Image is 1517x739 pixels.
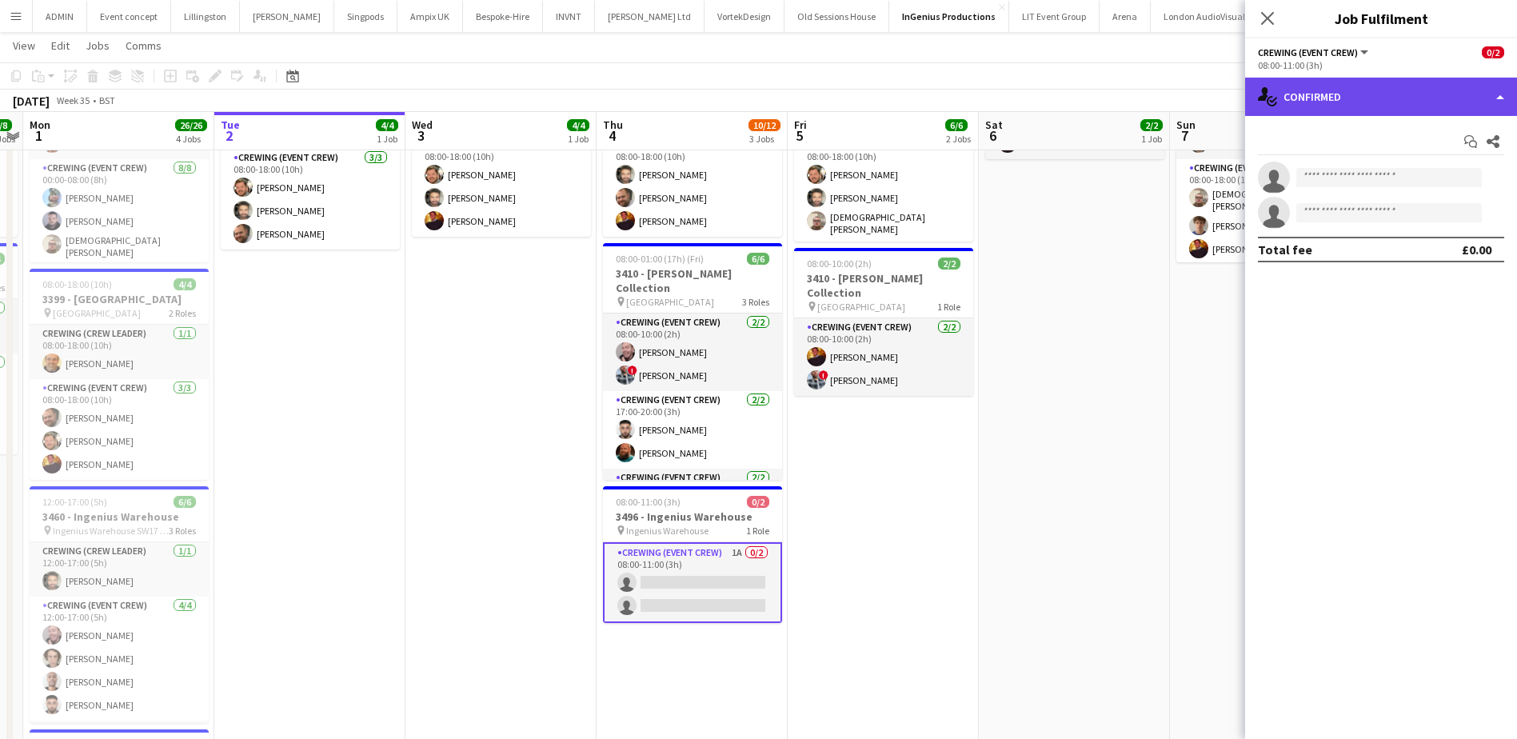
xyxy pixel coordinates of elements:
button: [PERSON_NAME] Ltd [595,1,705,32]
span: 08:00-18:00 (10h) [42,278,112,290]
span: 5 [792,126,807,145]
div: 1 Job [377,133,397,145]
app-card-role: Crewing (Event Crew)3/308:00-18:00 (10h)[PERSON_NAME][PERSON_NAME][PERSON_NAME] [30,379,209,480]
span: Thu [603,118,623,132]
div: 1 Job [568,133,589,145]
span: Week 35 [53,94,93,106]
div: BST [99,94,115,106]
span: 6/6 [747,253,769,265]
button: Event concept [87,1,171,32]
a: View [6,35,42,56]
app-card-role: Crewing (Event Crew)1A0/208:00-11:00 (3h) [603,542,782,623]
app-job-card: 08:00-01:00 (17h) (Fri)6/63410 - [PERSON_NAME] Collection [GEOGRAPHIC_DATA]3 RolesCrewing (Event ... [603,243,782,480]
span: Comms [126,38,162,53]
span: 4/4 [376,119,398,131]
span: [GEOGRAPHIC_DATA] [626,296,714,308]
app-card-role: Crewing (Event Crew)3/308:00-18:00 (10h)[PERSON_NAME][PERSON_NAME][DEMOGRAPHIC_DATA][PERSON_NAME] [794,136,973,242]
button: Lillingston [171,1,240,32]
span: 7 [1174,126,1196,145]
button: Singpods [334,1,397,32]
span: 2/2 [1140,119,1163,131]
span: 12:00-17:00 (5h) [42,496,107,508]
app-card-role: Crewing (Event Crew)3/308:00-18:00 (10h)[PERSON_NAME][PERSON_NAME][PERSON_NAME] [412,136,591,237]
span: Wed [412,118,433,132]
h3: 3496 - Ingenius Warehouse [603,509,782,524]
span: 4 [601,126,623,145]
span: ! [819,370,828,380]
span: 4/4 [174,278,196,290]
app-card-role: Crewing (Event Crew)2/208:00-10:00 (2h)[PERSON_NAME]![PERSON_NAME] [794,318,973,396]
button: VortekDesign [705,1,784,32]
app-card-role: Crewing (Event Crew)8/800:00-08:00 (8h)[PERSON_NAME][PERSON_NAME][DEMOGRAPHIC_DATA][PERSON_NAME] [30,159,209,385]
span: ! [628,366,637,375]
button: [PERSON_NAME] [240,1,334,32]
span: 6 [983,126,1003,145]
span: Edit [51,38,70,53]
button: London AudioVisual [1151,1,1259,32]
button: Crewing (Event Crew) [1258,46,1371,58]
h3: 3410 - [PERSON_NAME] Collection [794,271,973,300]
h3: 3460 - Ingenius Warehouse [30,509,209,524]
h3: 3399 - [GEOGRAPHIC_DATA] [30,292,209,306]
div: 08:00-11:00 (3h) [1258,59,1504,71]
span: 26/26 [175,119,207,131]
div: Confirmed [1245,78,1517,116]
app-card-role: Crewing (Event Crew)3/308:00-18:00 (10h)[PERSON_NAME][PERSON_NAME][PERSON_NAME] [603,136,782,237]
span: 3 Roles [742,296,769,308]
span: Tue [221,118,240,132]
app-card-role: Crewing (Event Crew)2/2 [603,469,782,546]
span: 08:00-10:00 (2h) [807,258,872,270]
button: INVNT [543,1,595,32]
button: LIT Event Group [1009,1,1100,32]
span: Ingenius Warehouse SW17 OBA [53,525,169,537]
span: 2/2 [938,258,960,270]
span: 1 [27,126,50,145]
a: Edit [45,35,76,56]
span: 10/12 [749,119,780,131]
app-card-role: Crewing (Crew Leader)1/112:00-17:00 (5h)[PERSON_NAME] [30,542,209,597]
div: Total fee [1258,242,1312,258]
button: Bespoke-Hire [463,1,543,32]
app-job-card: 08:00-18:00 (10h)4/43399 - [GEOGRAPHIC_DATA] [GEOGRAPHIC_DATA]2 RolesCrewing (Crew Leader)1/108:0... [30,269,209,480]
button: ADMIN [33,1,87,32]
app-card-role: Crewing (Event Crew)3/308:00-18:00 (10h)[PERSON_NAME][PERSON_NAME][PERSON_NAME] [221,149,400,250]
app-card-role: Crewing (Event Crew)4/412:00-17:00 (5h)[PERSON_NAME][PERSON_NAME][PERSON_NAME][PERSON_NAME] [30,597,209,721]
span: Sat [985,118,1003,132]
button: Arena [1100,1,1151,32]
div: [DATE] [13,93,50,109]
app-job-card: 08:00-11:00 (3h)0/23496 - Ingenius Warehouse Ingenius Warehouse1 RoleCrewing (Event Crew)1A0/208:... [603,486,782,623]
span: 08:00-01:00 (17h) (Fri) [616,253,704,265]
h3: Job Fulfilment [1245,8,1517,29]
span: 1 Role [937,301,960,313]
app-card-role: Crewing (Event Crew)2/217:00-20:00 (3h)[PERSON_NAME][PERSON_NAME] [603,391,782,469]
span: Jobs [86,38,110,53]
button: Ampix UK [397,1,463,32]
span: 2 Roles [169,307,196,319]
a: Comms [119,35,168,56]
span: 3 [409,126,433,145]
span: Sun [1176,118,1196,132]
span: [GEOGRAPHIC_DATA] [817,301,905,313]
a: Jobs [79,35,116,56]
app-job-card: 08:00-10:00 (2h)2/23410 - [PERSON_NAME] Collection [GEOGRAPHIC_DATA]1 RoleCrewing (Event Crew)2/2... [794,248,973,396]
span: Ingenius Warehouse [626,525,709,537]
span: 0/2 [747,496,769,508]
app-card-role: Crewing (Event Crew)2/208:00-10:00 (2h)[PERSON_NAME]![PERSON_NAME] [603,314,782,391]
span: 1 Role [746,525,769,537]
span: View [13,38,35,53]
span: [GEOGRAPHIC_DATA] [53,307,141,319]
span: 2 [218,126,240,145]
span: 4/4 [567,119,589,131]
span: Fri [794,118,807,132]
span: 6/6 [945,119,968,131]
button: InGenius Productions [889,1,1009,32]
div: 4 Jobs [176,133,206,145]
span: 0/2 [1482,46,1504,58]
div: 12:00-17:00 (5h)6/63460 - Ingenius Warehouse Ingenius Warehouse SW17 OBA3 RolesCrewing (Crew Lead... [30,486,209,723]
span: 6/6 [174,496,196,508]
app-card-role: Crewing (Event Crew)6/608:00-18:00 (10h)[DEMOGRAPHIC_DATA][PERSON_NAME][PERSON_NAME][PERSON_NAME] [1176,159,1355,334]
